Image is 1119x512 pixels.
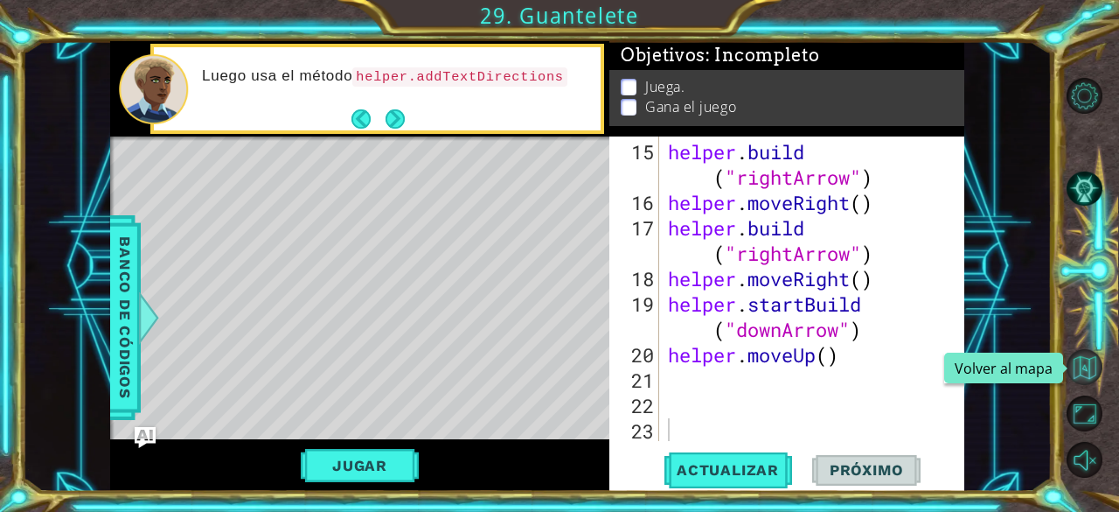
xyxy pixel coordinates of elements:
p: Luego usa el método [202,67,588,87]
button: Próximo [812,452,921,488]
button: Jugar [301,449,419,482]
div: 22 [613,393,659,418]
div: 17 [613,215,659,266]
p: Gana el juego [645,97,736,116]
button: Maximizar navegador [1067,396,1102,431]
button: Actualizar [659,452,796,488]
button: Volver al mapa [1067,349,1102,385]
div: 21 [613,368,659,393]
button: Pista IA [1067,171,1102,207]
button: Next [386,109,405,129]
button: Opciones de nivel [1067,78,1102,114]
code: helper.addTextDirections [352,67,566,87]
div: 20 [613,342,659,368]
div: 23 [613,418,659,444]
span: Banco de códigos [111,227,139,408]
button: Back [351,109,386,129]
button: Sonido encendido [1067,442,1102,478]
a: Volver al mapa [1068,345,1119,391]
span: Objetivos [621,45,820,67]
button: Ask AI [135,427,156,448]
p: Juega. [645,77,685,96]
div: Volver al mapa [944,353,1063,383]
div: 15 [613,139,659,190]
div: 19 [613,291,659,342]
span: Actualizar [659,461,796,479]
div: 18 [613,266,659,291]
span: Próximo [812,461,921,479]
div: 16 [613,190,659,215]
span: : Incompleto [705,45,819,66]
